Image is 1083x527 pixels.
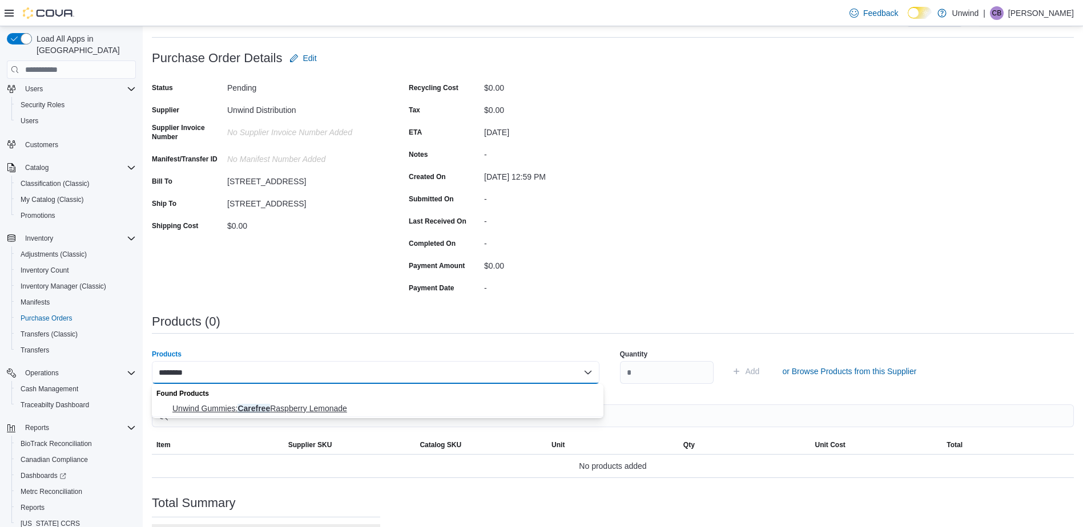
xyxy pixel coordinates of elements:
span: Metrc Reconciliation [16,485,136,498]
span: No products added [579,459,646,473]
button: Users [2,81,140,97]
span: or Browse Products from this Supplier [782,366,916,377]
div: $0.00 [484,101,637,115]
span: Transfers [21,346,49,355]
span: Users [21,82,136,96]
div: [STREET_ADDRESS] [227,172,380,186]
button: BioTrack Reconciliation [11,436,140,452]
a: Feedback [845,2,903,25]
button: Security Roles [11,97,140,113]
label: Submitted On [409,194,454,204]
button: Reports [11,500,140,516]
label: ETA [409,128,422,137]
span: My Catalog (Classic) [21,195,84,204]
label: Created On [409,172,446,181]
div: [DATE] 12:59 PM [484,168,637,181]
button: Reports [21,421,54,435]
span: Security Roles [21,100,65,110]
button: Cash Management [11,381,140,397]
label: Bill To [152,177,172,186]
label: Notes [409,150,428,159]
span: Catalog [25,163,49,172]
span: Inventory Manager (Classic) [21,282,106,291]
div: Found Products [152,384,603,400]
span: Manifests [21,298,50,307]
label: Ship To [152,199,176,208]
button: Promotions [11,208,140,224]
span: Inventory Count [21,266,69,275]
p: Unwind [952,6,979,20]
a: Metrc Reconciliation [16,485,87,498]
span: Reports [21,503,45,512]
button: Canadian Compliance [11,452,140,468]
div: No Supplier Invoice Number added [227,123,380,137]
a: Dashboards [11,468,140,484]
div: Curtis Blaske [990,6,1004,20]
span: Load All Apps in [GEOGRAPHIC_DATA] [32,33,136,56]
a: Security Roles [16,98,69,112]
div: - [484,234,637,248]
div: $0.00 [484,257,637,270]
a: Inventory Count [16,263,74,277]
a: Adjustments (Classic) [16,248,91,261]
p: [PERSON_NAME] [1008,6,1074,20]
span: Operations [25,368,59,378]
button: My Catalog (Classic) [11,192,140,208]
p: | [983,6,985,20]
span: BioTrack Reconciliation [21,439,92,448]
span: Transfers [16,343,136,357]
div: - [484,279,637,293]
span: Inventory [21,232,136,245]
span: Dashboards [21,471,66,480]
label: Payment Date [409,283,454,293]
span: Classification (Classic) [21,179,90,188]
span: Item [156,440,171,449]
div: Choose from the following options [152,384,603,417]
a: Inventory Manager (Classic) [16,279,111,293]
span: Catalog SKU [420,440,461,449]
span: Total [947,440,963,449]
span: Inventory Count [16,263,136,277]
span: Inventory Manager (Classic) [16,279,136,293]
span: Canadian Compliance [16,453,136,467]
span: Metrc Reconciliation [21,487,82,496]
span: Purchase Orders [21,314,73,323]
button: Catalog [2,160,140,176]
button: Catalog [21,161,53,175]
div: [DATE] [484,123,637,137]
h3: Products (0) [152,315,220,329]
button: Catalog SKU [415,436,547,454]
span: My Catalog (Classic) [16,193,136,206]
span: Traceabilty Dashboard [16,398,136,412]
div: - [484,145,637,159]
h3: Purchase Order Details [152,51,283,65]
span: Dashboards [16,469,136,483]
span: Feedback [863,7,898,19]
span: Promotions [21,211,55,220]
a: BioTrack Reconciliation [16,437,96,451]
label: Shipping Cost [152,221,198,230]
button: or Browse Products from this Supplier [778,360,921,383]
div: - [484,190,637,204]
span: Adjustments (Classic) [16,248,136,261]
span: Operations [21,366,136,380]
a: Cash Management [16,382,83,396]
button: Adjustments (Classic) [11,246,140,262]
button: Add [727,360,764,383]
button: Total [942,436,1074,454]
button: Inventory Manager (Classic) [11,278,140,294]
button: Edit [285,47,321,70]
button: Transfers [11,342,140,358]
span: Qty [683,440,695,449]
span: Canadian Compliance [21,455,88,464]
label: Quantity [620,350,648,359]
span: Promotions [16,209,136,222]
span: CB [992,6,1002,20]
button: Metrc Reconciliation [11,484,140,500]
button: Unit [547,436,679,454]
a: Customers [21,138,63,152]
span: Unit [551,440,565,449]
h3: Total Summary [152,496,236,510]
input: Dark Mode [908,7,932,19]
div: Unwind Distribution [227,101,380,115]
